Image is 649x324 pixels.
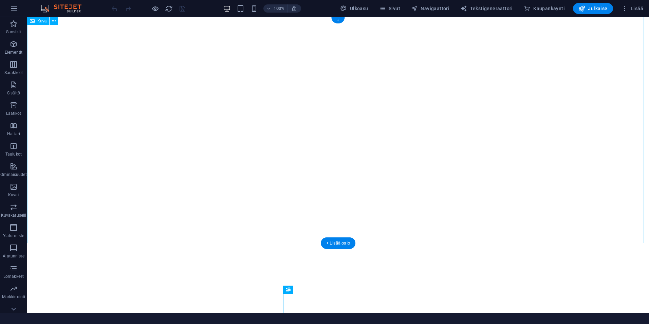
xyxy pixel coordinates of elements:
p: Laatikot [6,111,21,116]
button: 100% [263,4,288,13]
p: Kuvakaruselli [1,213,26,218]
div: Ulkoasu (Ctrl+Alt+Y) [337,3,371,14]
span: Lisää [621,5,643,12]
button: Kaupankäynti [521,3,568,14]
span: Kuva [37,19,47,23]
h6: 100% [274,4,284,13]
p: Elementit [5,50,22,55]
button: Julkaise [573,3,613,14]
button: Napsauta tästä poistuaksesi esikatselutilasta ja jatkaaksesi muokkaamista [151,4,159,13]
p: Alatunniste [3,253,24,259]
p: Suosikit [6,29,21,35]
p: Sarakkeet [4,70,23,75]
button: Tekstigeneraattori [458,3,516,14]
span: Tekstigeneraattori [460,5,513,12]
span: Kaupankäynti [524,5,565,12]
p: Sisältö [7,90,20,96]
p: Markkinointi [2,294,25,300]
span: Julkaise [578,5,608,12]
button: Ulkoasu [337,3,371,14]
i: Koon muuttuessa säädä zoomaustaso automaattisesti sopimaan valittuun laitteeseen. [291,5,297,12]
div: + Lisää osio [321,237,355,249]
button: Sivut [376,3,403,14]
p: Lomakkeet [3,274,24,279]
p: Ominaisuudet [0,172,26,177]
button: reload [165,4,173,13]
p: Ylätunniste [3,233,24,238]
p: Haitari [7,131,20,137]
button: Navigaattori [408,3,452,14]
span: Ulkoasu [340,5,368,12]
span: Navigaattori [411,5,449,12]
i: Lataa sivu uudelleen [165,5,173,13]
button: Lisää [618,3,646,14]
div: + [331,17,345,23]
p: Kuvat [8,192,19,198]
span: Sivut [379,5,400,12]
p: Taulukot [5,151,22,157]
img: Editor Logo [39,4,90,13]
